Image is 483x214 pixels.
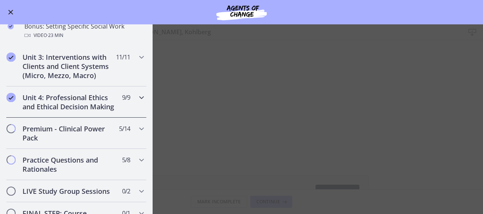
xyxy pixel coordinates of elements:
[23,53,116,80] h2: Unit 3: Interventions with Clients and Client Systems (Micro, Mezzo, Macro)
[6,93,16,102] i: Completed
[24,22,143,40] div: Bonus: Setting Specific Social Work
[122,187,130,196] span: 0 / 2
[23,93,116,111] h2: Unit 4: Professional Ethics and Ethical Decision Making
[23,124,116,142] h2: Premium - Clinical Power Pack
[24,31,143,40] div: Video
[47,31,63,40] span: · 23 min
[23,187,116,196] h2: LIVE Study Group Sessions
[119,124,130,133] span: 5 / 14
[6,53,16,62] i: Completed
[23,155,116,174] h2: Practice Questions and Rationales
[116,53,130,62] span: 11 / 11
[122,155,130,164] span: 5 / 8
[8,23,14,29] i: Completed
[6,8,15,17] button: Enable menu
[196,3,287,21] img: Agents of Change
[122,93,130,102] span: 9 / 9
